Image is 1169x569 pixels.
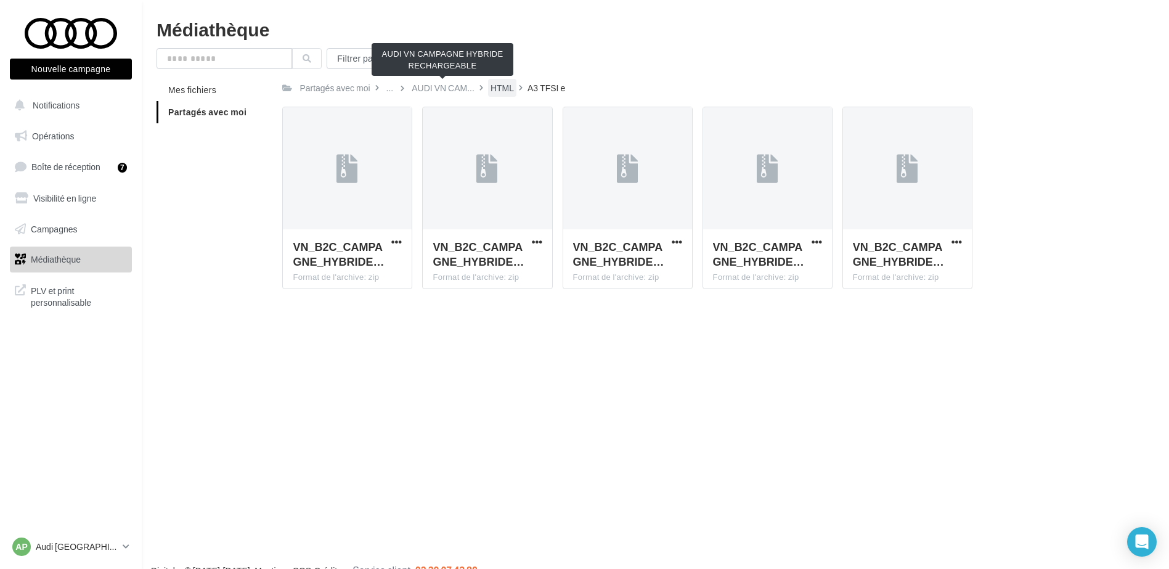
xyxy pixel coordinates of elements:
div: AUDI VN CAMPAGNE HYBRIDE RECHARGEABLE [372,43,513,76]
a: Visibilité en ligne [7,186,134,211]
div: Format de l'archive: zip [573,272,682,283]
span: Notifications [33,100,79,110]
div: A3 TFSI e [527,82,565,94]
span: PLV et print personnalisable [31,282,127,309]
div: Open Intercom Messenger [1127,527,1157,557]
a: PLV et print personnalisable [7,277,134,314]
div: HTML [491,82,514,94]
button: Filtrer par [327,48,396,69]
div: Partagés avec moi [299,82,370,94]
a: Boîte de réception7 [7,154,134,180]
button: Notifications [7,92,129,118]
span: Médiathèque [31,254,81,264]
a: Opérations [7,123,134,149]
span: Boîte de réception [31,162,100,172]
p: Audi [GEOGRAPHIC_DATA] 16 [36,541,118,553]
div: 7 [118,163,127,173]
div: Médiathèque [157,20,1154,38]
span: VN_B2C_CAMPAGNE_HYBRIDE_RECHARGEABLE_HTML_A3_TFSI_e_300x600 [573,240,664,268]
span: Opérations [32,131,74,141]
a: Campagnes [7,216,134,242]
button: Nouvelle campagne [10,59,132,80]
div: Format de l'archive: zip [433,272,542,283]
span: Mes fichiers [168,84,216,95]
span: AUDI VN CAM... [412,82,475,94]
div: Format de l'archive: zip [713,272,822,283]
span: Visibilité en ligne [33,193,96,203]
div: Format de l'archive: zip [293,272,402,283]
span: AP [15,541,27,553]
span: VN_B2C_CAMPAGNE_HYBRIDE_RECHARGEABLE_HTML_A3_TFSI_e_320x480 [713,240,804,268]
span: Campagnes [31,223,78,234]
span: Partagés avec moi [168,107,246,117]
a: AP Audi [GEOGRAPHIC_DATA] 16 [10,535,132,559]
span: VN_B2C_CAMPAGNE_HYBRIDE_RECHARGEABLE_HTML_A3_TFSI_e_1000x200 [433,240,524,268]
a: Médiathèque [7,247,134,272]
span: VN_B2C_CAMPAGNE_HYBRIDE_RECHARGEABLE_HTML_A3_TFSI_e_728x90 [293,240,384,268]
div: ... [384,80,396,97]
div: Format de l'archive: zip [853,272,962,283]
span: VN_B2C_CAMPAGNE_HYBRIDE_RECHARGEABLE_HTML_A3_TFSI_e_300x250 [853,240,944,268]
